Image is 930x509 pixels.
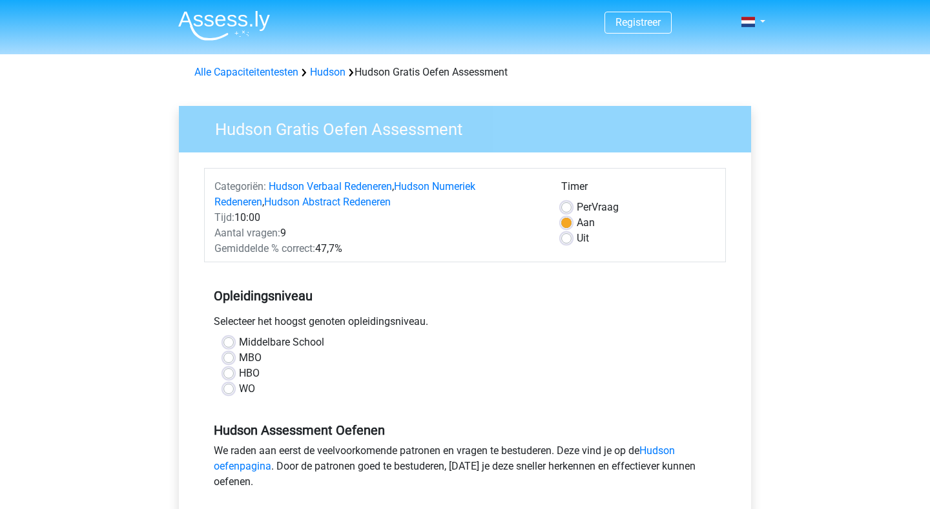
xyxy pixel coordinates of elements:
span: Per [577,201,592,213]
label: Middelbare School [239,335,324,350]
a: Alle Capaciteitentesten [194,66,298,78]
label: Uit [577,231,589,246]
span: Categoriën: [214,180,266,192]
span: Aantal vragen: [214,227,280,239]
div: Timer [561,179,716,200]
h5: Hudson Assessment Oefenen [214,422,716,438]
label: Aan [577,215,595,231]
div: Hudson Gratis Oefen Assessment [189,65,741,80]
label: MBO [239,350,262,366]
div: 47,7% [205,241,552,256]
label: HBO [239,366,260,381]
a: Hudson [310,66,346,78]
div: Selecteer het hoogst genoten opleidingsniveau. [204,314,726,335]
div: 9 [205,225,552,241]
img: Assessly [178,10,270,41]
div: 10:00 [205,210,552,225]
span: Tijd: [214,211,234,223]
div: We raden aan eerst de veelvoorkomende patronen en vragen te bestuderen. Deze vind je op de . Door... [204,443,726,495]
h5: Opleidingsniveau [214,283,716,309]
a: Registreer [615,16,661,28]
span: Gemiddelde % correct: [214,242,315,254]
a: Hudson Verbaal Redeneren [269,180,392,192]
div: , , [205,179,552,210]
a: Hudson Abstract Redeneren [264,196,391,208]
label: Vraag [577,200,619,215]
h3: Hudson Gratis Oefen Assessment [200,114,741,140]
label: WO [239,381,255,397]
